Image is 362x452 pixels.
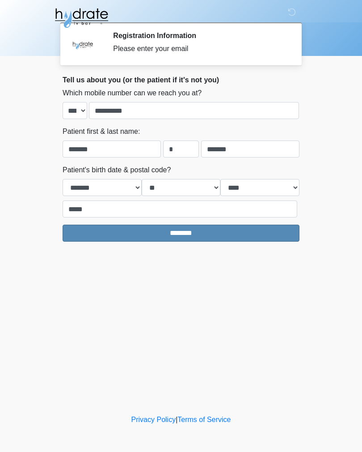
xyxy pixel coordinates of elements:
img: Agent Avatar [69,31,96,58]
div: Please enter your email [113,43,286,54]
label: Which mobile number can we reach you at? [63,88,202,98]
img: Hydrate IV Bar - Fort Collins Logo [54,7,109,29]
a: Terms of Service [177,416,231,423]
a: | [176,416,177,423]
a: Privacy Policy [131,416,176,423]
label: Patient's birth date & postal code? [63,165,171,175]
h2: Tell us about you (or the patient if it's not you) [63,76,299,84]
label: Patient first & last name: [63,126,140,137]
